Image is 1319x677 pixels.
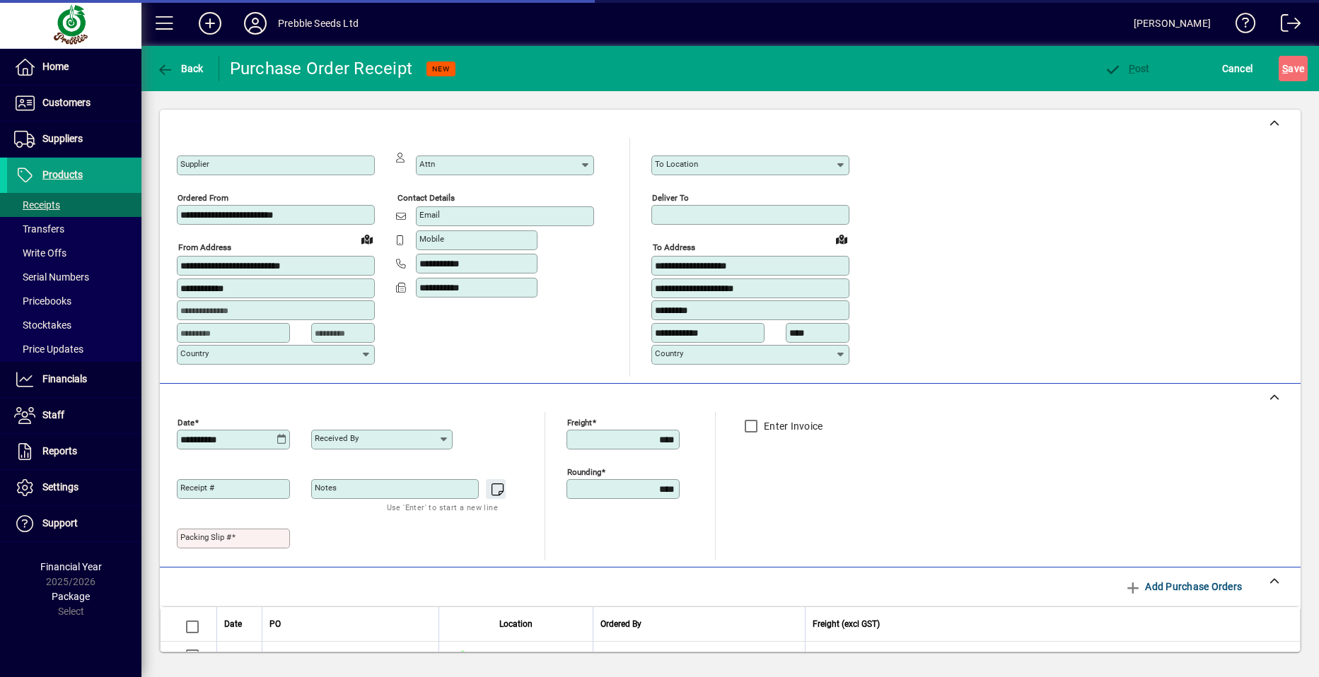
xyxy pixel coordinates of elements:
span: Receipts [14,199,60,211]
mat-label: Deliver To [652,193,689,203]
a: Logout [1270,3,1301,49]
a: Knowledge Base [1225,3,1256,49]
a: Pricebooks [7,289,141,313]
span: Add Purchase Orders [1125,575,1242,598]
span: Freight (excl GST) [813,616,880,632]
div: Freight (excl GST) [813,616,1282,632]
button: Profile [233,11,278,36]
mat-label: To location [655,159,698,169]
span: Date [224,616,242,632]
button: Back [153,56,207,81]
div: Date [224,616,255,632]
div: Purchase Order Receipt [230,57,413,80]
mat-label: Packing Slip # [180,532,231,542]
a: Staff [7,398,141,433]
mat-label: Ordered from [178,193,228,203]
span: Financials [42,373,87,384]
span: P [1129,63,1135,74]
a: Suppliers [7,122,141,157]
span: Pricebooks [14,295,71,307]
span: Back [156,63,204,74]
span: Staff [42,409,64,420]
a: Serial Numbers [7,265,141,289]
mat-label: Mobile [419,234,444,244]
span: Location [499,616,533,632]
span: Reports [42,445,77,457]
span: Settings [42,481,79,493]
span: Ordered By [600,616,641,632]
a: Settings [7,470,141,505]
div: Prebble Seeds Ltd [278,12,359,35]
a: View on map [830,228,853,250]
button: Post [1100,56,1154,81]
mat-label: Supplier [180,159,209,169]
a: Support [7,506,141,541]
span: [GEOGRAPHIC_DATA] [475,649,573,663]
span: Transfers [14,223,64,235]
a: Write Offs [7,241,141,265]
a: Transfers [7,217,141,241]
span: Supplier Purchase Order [274,650,385,661]
span: Serial Numbers [14,271,89,283]
a: Reports [7,434,141,469]
a: Price Updates [7,337,141,361]
span: ost [1104,63,1150,74]
span: # [385,650,391,661]
mat-label: Notes [315,483,337,493]
a: Stocktakes [7,313,141,337]
span: Support [42,517,78,529]
a: Supplier Purchase Order#150560 [269,648,431,664]
mat-label: Attn [419,159,435,169]
mat-label: Receipt # [180,483,214,493]
span: 150560 [391,650,426,661]
mat-label: Received by [315,433,359,443]
a: Customers [7,86,141,121]
a: Home [7,49,141,85]
mat-label: Date [178,417,194,427]
span: PO [269,616,281,632]
mat-label: Country [180,348,209,358]
app-page-header-button: Back [141,56,219,81]
button: Cancel [1219,56,1257,81]
a: View on map [356,228,378,250]
td: [DATE] [216,642,262,670]
span: Customers [42,97,91,108]
label: Enter Invoice [761,419,823,433]
span: ave [1282,57,1304,80]
span: Write Offs [14,247,66,259]
mat-label: Rounding [567,466,601,476]
mat-hint: Use 'Enter' to start a new line [387,499,498,515]
span: Products [42,169,83,180]
span: Package [52,591,90,602]
span: Price Updates [14,343,83,355]
span: NEW [432,64,450,73]
button: Add Purchase Orders [1119,574,1248,599]
mat-label: Country [655,348,683,358]
div: PO [269,616,431,632]
a: Financials [7,362,141,397]
span: S [1282,63,1288,74]
div: Ordered By [600,616,798,632]
mat-label: Freight [567,417,592,427]
span: Financial Year [40,561,102,572]
td: 0.00 [805,642,1300,670]
a: Receipts [7,193,141,217]
span: CHRISTCHURCH [453,647,579,664]
button: Save [1279,56,1308,81]
span: Cancel [1222,57,1253,80]
button: Add [187,11,233,36]
div: [PERSON_NAME] [1134,12,1211,35]
span: Stocktakes [14,319,71,331]
span: Suppliers [42,133,83,144]
span: Home [42,61,69,72]
mat-label: Email [419,210,440,220]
